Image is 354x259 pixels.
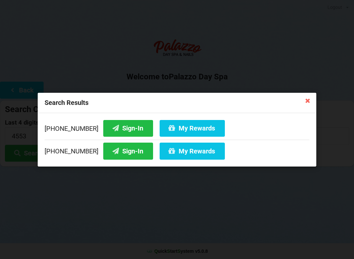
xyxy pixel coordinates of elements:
div: Search Results [38,93,316,113]
button: My Rewards [160,120,225,136]
button: Sign-In [103,143,153,159]
div: [PHONE_NUMBER] [45,139,309,159]
button: Sign-In [103,120,153,136]
div: [PHONE_NUMBER] [45,120,309,139]
button: My Rewards [160,143,225,159]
